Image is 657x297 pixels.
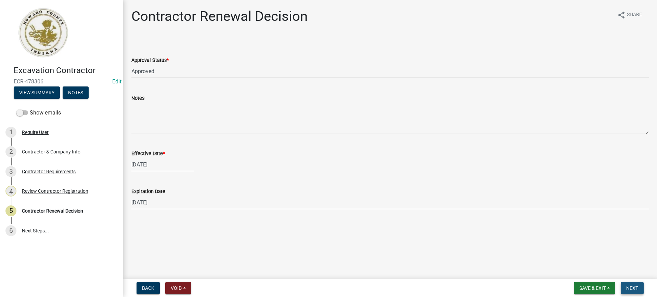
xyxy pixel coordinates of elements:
[14,66,118,76] h4: Excavation Contractor
[626,285,638,291] span: Next
[14,90,60,96] wm-modal-confirm: Summary
[142,285,154,291] span: Back
[627,11,642,19] span: Share
[22,130,49,135] div: Require User
[5,205,16,216] div: 5
[5,166,16,177] div: 3
[574,282,615,294] button: Save & Exit
[621,282,644,294] button: Next
[5,146,16,157] div: 2
[112,78,121,85] a: Edit
[14,78,109,85] span: ECR-478306
[22,208,83,213] div: Contractor Renewal Decision
[112,78,121,85] wm-modal-confirm: Edit Application Number
[171,285,182,291] span: Void
[5,127,16,138] div: 1
[22,149,80,154] div: Contractor & Company Info
[137,282,160,294] button: Back
[131,96,144,101] label: Notes
[131,189,165,194] label: Expiration Date
[579,285,606,291] span: Save & Exit
[63,86,89,99] button: Notes
[16,109,61,117] label: Show emails
[22,189,88,193] div: Review Contractor Registration
[131,151,165,156] label: Effective Date
[14,86,60,99] button: View Summary
[131,158,194,172] input: mm/dd/yyyy
[612,8,647,22] button: shareShare
[14,7,72,58] img: Howard County, Indiana
[131,8,308,25] h1: Contractor Renewal Decision
[131,58,169,63] label: Approval Status
[22,169,76,174] div: Contractor Requirements
[63,90,89,96] wm-modal-confirm: Notes
[165,282,191,294] button: Void
[5,225,16,236] div: 6
[5,186,16,197] div: 4
[617,11,626,19] i: share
